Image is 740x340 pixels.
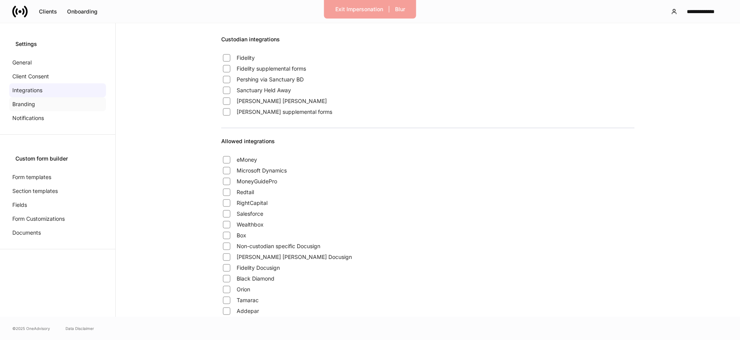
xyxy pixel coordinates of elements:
[237,253,352,261] span: [PERSON_NAME] [PERSON_NAME] Docusign
[12,201,27,209] p: Fields
[237,178,277,185] span: MoneyGuidePro
[9,184,106,198] a: Section templates
[9,198,106,212] a: Fields
[12,59,32,66] p: General
[9,83,106,97] a: Integrations
[237,188,254,196] span: Redtail
[66,325,94,332] a: Data Disclaimer
[12,229,41,237] p: Documents
[9,111,106,125] a: Notifications
[12,173,51,181] p: Form templates
[9,97,106,111] a: Branding
[237,286,250,293] span: Orion
[237,167,287,174] span: Microsoft Dynamics
[12,100,35,108] p: Branding
[237,275,274,282] span: Black Diamond
[12,73,49,80] p: Client Consent
[237,242,320,250] span: Non-custodian specific Docusign
[15,40,100,48] div: Settings
[67,9,98,14] div: Onboarding
[237,232,246,239] span: Box
[9,170,106,184] a: Form templates
[39,9,57,14] div: Clients
[9,69,106,83] a: Client Consent
[9,212,106,226] a: Form Customizations
[237,54,255,62] span: Fidelity
[237,156,257,164] span: eMoney
[62,5,103,18] button: Onboarding
[237,86,291,94] span: Sanctuary Held Away
[12,325,50,332] span: © 2025 OneAdvisory
[395,7,405,12] div: Blur
[12,114,44,122] p: Notifications
[12,86,42,94] p: Integrations
[15,155,100,162] div: Custom form builder
[221,36,634,52] div: Custodian integrations
[237,264,280,272] span: Fidelity Docusign
[237,76,304,83] span: Pershing via Sanctuary BD
[237,199,267,207] span: RightCapital
[9,226,106,240] a: Documents
[335,7,383,12] div: Exit Impersonation
[34,5,62,18] button: Clients
[221,137,634,154] div: Allowed integrations
[237,97,327,105] span: [PERSON_NAME] [PERSON_NAME]
[12,215,65,223] p: Form Customizations
[237,65,306,73] span: Fidelity supplemental forms
[237,307,259,315] span: Addepar
[237,296,259,304] span: Tamarac
[237,210,263,218] span: Salesforce
[9,56,106,69] a: General
[12,187,58,195] p: Section templates
[237,108,332,116] span: [PERSON_NAME] supplemental forms
[330,3,388,15] button: Exit Impersonation
[390,3,410,15] button: Blur
[237,221,264,228] span: Wealthbox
